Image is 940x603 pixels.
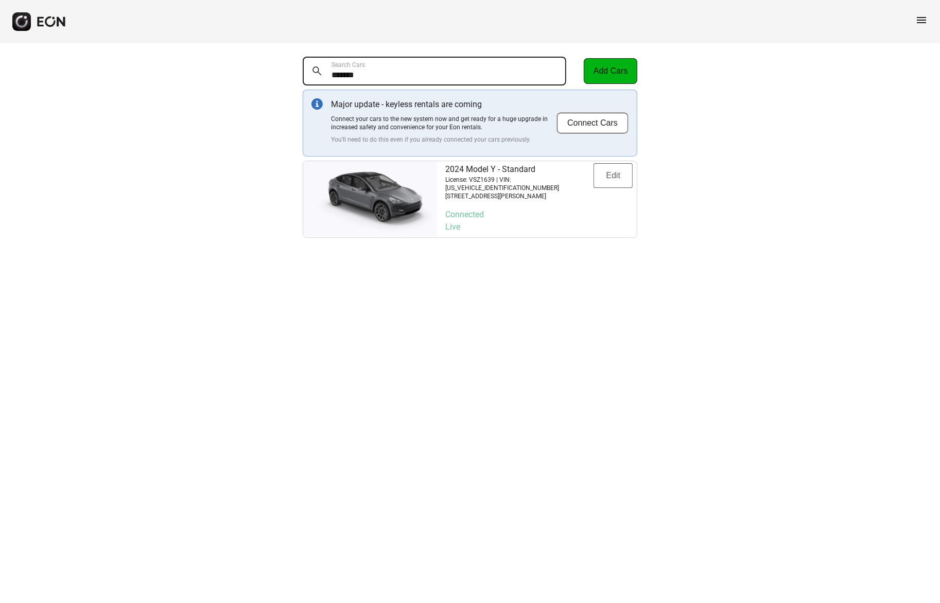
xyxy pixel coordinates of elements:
img: info [311,98,323,110]
p: License: VSZ1639 | VIN: [US_VEHICLE_IDENTIFICATION_NUMBER] [445,176,594,192]
button: Edit [594,163,633,188]
label: Search Cars [332,61,365,69]
span: menu [915,14,928,26]
p: Connected [445,209,633,221]
button: Add Cars [584,58,637,84]
p: Live [445,221,633,233]
p: Major update - keyless rentals are coming [331,98,556,111]
p: 2024 Model Y - Standard [445,163,594,176]
p: You'll need to do this even if you already connected your cars previously. [331,135,556,144]
img: car [303,166,437,233]
p: Connect your cars to the new system now and get ready for a huge upgrade in increased safety and ... [331,115,556,131]
p: [STREET_ADDRESS][PERSON_NAME] [445,192,594,200]
button: Connect Cars [556,112,629,134]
